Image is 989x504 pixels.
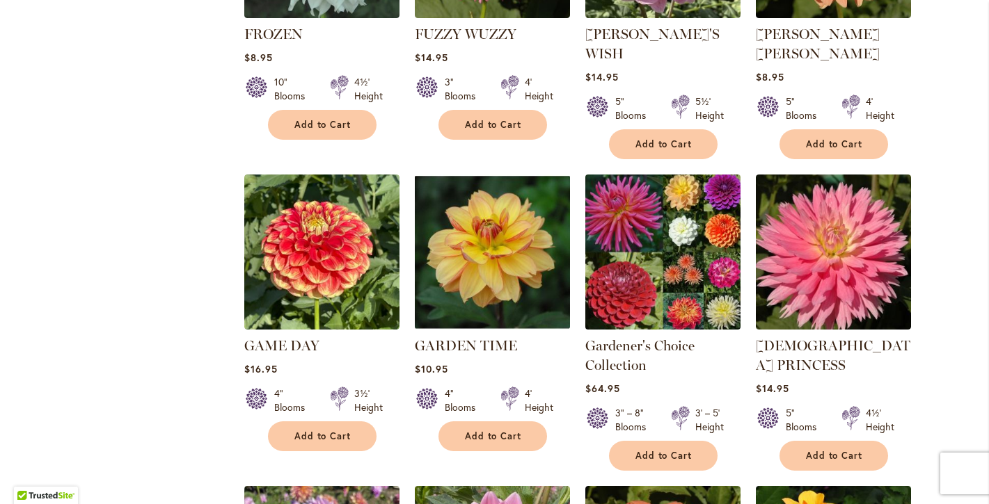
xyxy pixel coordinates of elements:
[244,51,273,64] span: $8.95
[695,95,724,122] div: 5½' Height
[695,406,724,434] div: 3' – 5' Height
[445,75,484,103] div: 3" Blooms
[585,26,720,62] a: [PERSON_NAME]'S WISH
[756,382,789,395] span: $14.95
[445,387,484,414] div: 4" Blooms
[438,421,547,451] button: Add to Cart
[274,75,313,103] div: 10" Blooms
[268,110,377,140] button: Add to Cart
[609,441,718,471] button: Add to Cart
[10,455,49,494] iframe: Launch Accessibility Center
[415,8,570,21] a: FUZZY WUZZY
[465,119,522,131] span: Add to Cart
[756,174,911,330] img: GAY PRINCESS
[806,138,863,150] span: Add to Cart
[635,450,693,462] span: Add to Cart
[244,362,278,375] span: $16.95
[756,337,910,373] a: [DEMOGRAPHIC_DATA] PRINCESS
[635,138,693,150] span: Add to Cart
[244,8,399,21] a: Frozen
[585,8,741,21] a: Gabbie's Wish
[294,430,351,442] span: Add to Cart
[585,382,620,395] span: $64.95
[465,430,522,442] span: Add to Cart
[615,406,654,434] div: 3" – 8" Blooms
[354,75,383,103] div: 4½' Height
[756,8,911,21] a: GABRIELLE MARIE
[866,406,894,434] div: 4½' Height
[268,421,377,451] button: Add to Cart
[806,450,863,462] span: Add to Cart
[756,26,880,62] a: [PERSON_NAME] [PERSON_NAME]
[244,26,303,42] a: FROZEN
[585,319,741,332] a: Gardener's Choice Collection
[786,95,825,122] div: 5" Blooms
[756,70,784,83] span: $8.95
[786,406,825,434] div: 5" Blooms
[525,387,553,414] div: 4' Height
[354,387,383,414] div: 3½' Height
[525,75,553,103] div: 4' Height
[244,319,399,332] a: GAME DAY
[780,441,888,471] button: Add to Cart
[780,129,888,159] button: Add to Cart
[581,171,744,334] img: Gardener's Choice Collection
[609,129,718,159] button: Add to Cart
[244,337,319,354] a: GAME DAY
[585,337,695,373] a: Gardener's Choice Collection
[415,337,517,354] a: GARDEN TIME
[615,95,654,122] div: 5" Blooms
[415,51,448,64] span: $14.95
[415,319,570,332] a: GARDEN TIME
[585,70,619,83] span: $14.95
[294,119,351,131] span: Add to Cart
[244,174,399,330] img: GAME DAY
[415,362,448,375] span: $10.95
[415,26,516,42] a: FUZZY WUZZY
[756,319,911,332] a: GAY PRINCESS
[438,110,547,140] button: Add to Cart
[866,95,894,122] div: 4' Height
[274,387,313,414] div: 4" Blooms
[415,174,570,330] img: GARDEN TIME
